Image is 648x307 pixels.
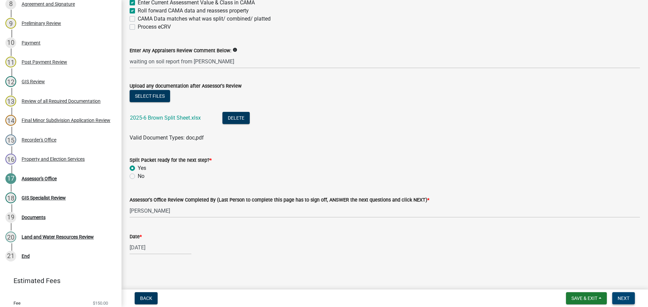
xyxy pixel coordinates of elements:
[5,251,16,262] div: 21
[22,215,46,220] div: Documents
[22,99,101,103] div: Review of all Required Documentation
[612,292,635,304] button: Next
[22,195,66,200] div: GIS Specialist Review
[222,115,250,122] wm-modal-confirm: Delete Document
[618,296,629,301] span: Next
[130,198,429,203] label: Assessor's Office Review Completed By (Last Person to complete this page has to sign off, ANSWER ...
[5,212,16,223] div: 19
[22,176,57,181] div: Assessor's Office
[566,292,607,304] button: Save & Exit
[130,158,212,163] label: Split Packet ready for the next step?
[138,23,171,31] label: Process eCRV
[5,173,16,184] div: 17
[138,164,146,172] label: Yes
[22,21,61,26] div: Preliminary Review
[135,292,158,304] button: Back
[5,57,16,67] div: 11
[5,232,16,242] div: 20
[130,49,231,53] label: Enter Any Appraisers Review Comment Below:
[22,2,75,6] div: Agreement and Signature
[140,296,152,301] span: Back
[13,301,21,305] span: Fee
[22,40,40,45] div: Payment
[5,192,16,203] div: 18
[5,154,16,164] div: 16
[5,274,111,287] a: Estimated Fees
[22,118,110,123] div: Final Minor Subdivision Application Review
[138,172,144,180] label: No
[5,134,16,145] div: 15
[130,241,191,254] input: mm/dd/yyyy
[22,235,94,239] div: Land and Water Resources Review
[22,60,67,64] div: Post Payment Review
[130,115,201,121] a: 2025-6 Brown Split Sheet.xlsx
[5,37,16,48] div: 10
[233,48,237,52] i: info
[130,90,170,102] button: Select files
[22,254,30,258] div: End
[5,96,16,106] div: 13
[130,235,142,239] label: Date
[138,7,249,15] label: Roll forward CAMA data and reassess property
[5,115,16,126] div: 14
[222,112,250,124] button: Delete
[5,76,16,87] div: 12
[5,18,16,29] div: 9
[130,134,204,141] span: Valid Document Types: doc,pdf
[138,15,271,23] label: CAMA Data matches what was split/ combined/ platted
[130,84,242,89] label: Upload any documentation after Assessor's Review
[22,157,85,161] div: Property and Election Services
[22,79,45,84] div: GIS Review
[571,296,597,301] span: Save & Exit
[22,137,56,142] div: Recorder's Office
[93,301,108,305] span: $150.00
